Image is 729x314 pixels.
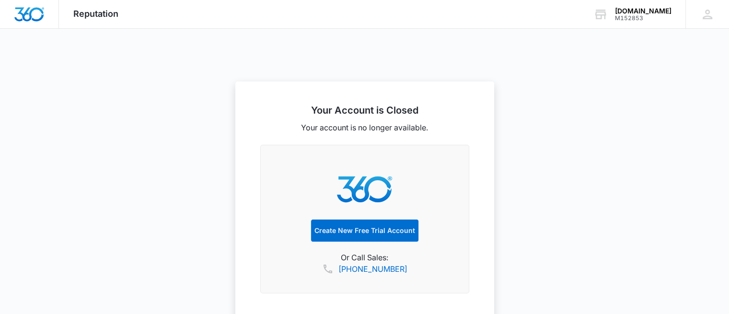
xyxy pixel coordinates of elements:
a: Create New Free Trial Account [311,219,419,242]
div: account name [615,7,671,15]
span: Reputation [73,9,118,19]
div: account id [615,15,671,22]
p: Your account is no longer available. [260,122,469,133]
p: Or Call Sales: [272,252,457,263]
h2: Your Account is Closed [260,105,469,116]
a: [PHONE_NUMBER] [338,263,407,275]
